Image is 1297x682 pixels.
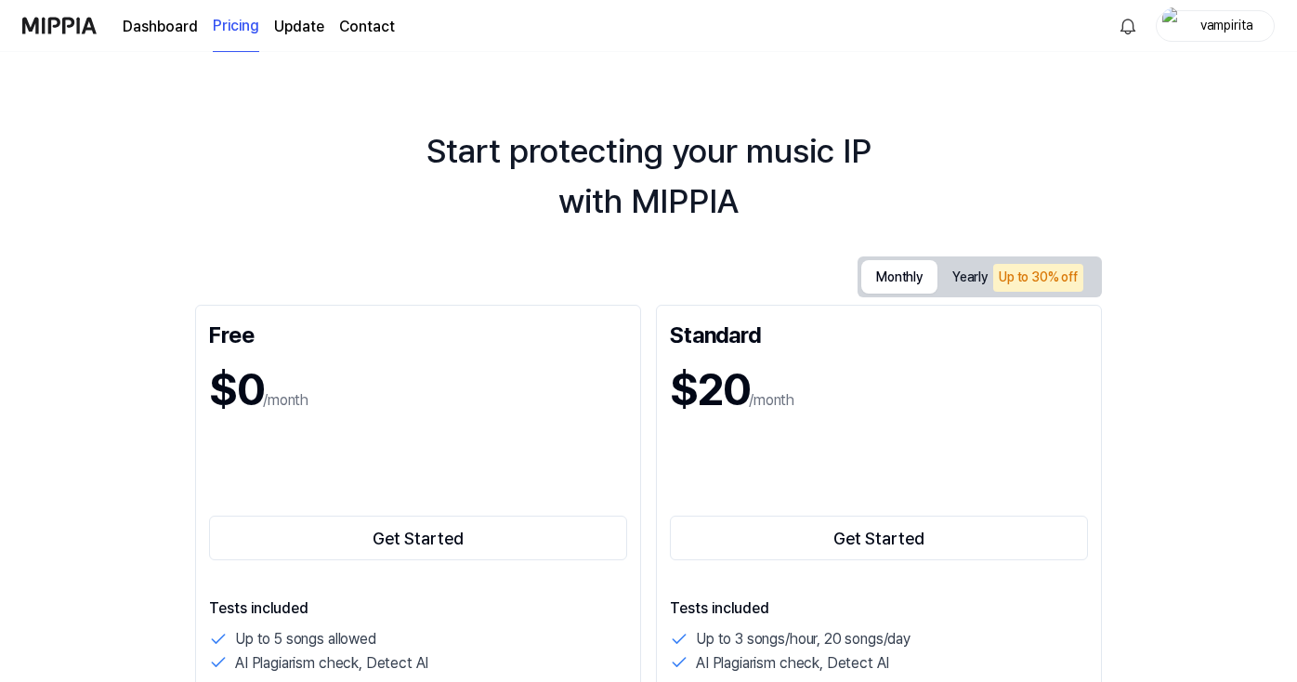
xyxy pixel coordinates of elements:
a: Get Started [670,512,1088,564]
div: Standard [670,319,1088,348]
button: Monthly [861,260,937,294]
h1: $20 [670,356,749,423]
a: Contact [339,16,395,38]
a: Pricing [213,1,259,52]
p: /month [263,389,308,412]
button: profilevampirita [1156,10,1275,42]
div: Up to 30% off [993,264,1083,292]
div: vampirita [1190,15,1263,35]
img: 알림 [1117,15,1139,37]
a: Dashboard [123,16,198,38]
a: Get Started [209,512,627,564]
p: /month [749,389,794,412]
div: Free [209,319,627,348]
p: Up to 3 songs/hour, 20 songs/day [696,627,911,651]
img: profile [1162,7,1185,45]
p: Tests included [209,597,627,620]
h1: $0 [209,356,263,423]
p: AI Plagiarism check, Detect AI [235,651,428,675]
p: Up to 5 songs allowed [235,627,376,651]
button: Yearly [937,258,1098,296]
a: Update [274,16,324,38]
p: Tests included [670,597,1088,620]
button: Get Started [209,516,627,560]
p: AI Plagiarism check, Detect AI [696,651,889,675]
button: Get Started [670,516,1088,560]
